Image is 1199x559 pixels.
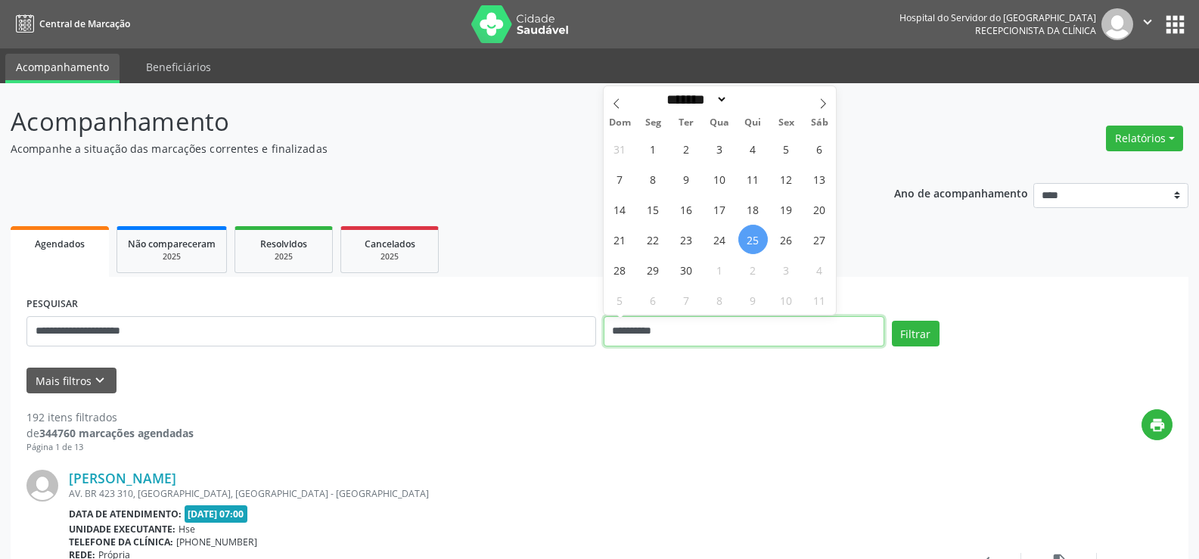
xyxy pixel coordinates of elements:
span: Qui [736,118,769,128]
span: Outubro 6, 2025 [638,285,668,315]
button: Relatórios [1106,126,1183,151]
span: Setembro 27, 2025 [805,225,834,254]
i: keyboard_arrow_down [92,372,108,389]
span: Não compareceram [128,238,216,250]
span: Outubro 7, 2025 [672,285,701,315]
span: Setembro 21, 2025 [605,225,635,254]
span: Setembro 29, 2025 [638,255,668,284]
span: Sex [769,118,803,128]
span: Recepcionista da clínica [975,24,1096,37]
span: Setembro 30, 2025 [672,255,701,284]
span: Agosto 31, 2025 [605,134,635,163]
span: Seg [636,118,669,128]
span: Setembro 6, 2025 [805,134,834,163]
span: Outubro 2, 2025 [738,255,768,284]
p: Ano de acompanhamento [894,183,1028,202]
span: Setembro 10, 2025 [705,164,735,194]
span: Central de Marcação [39,17,130,30]
span: Outubro 1, 2025 [705,255,735,284]
span: Setembro 15, 2025 [638,194,668,224]
a: [PERSON_NAME] [69,470,176,486]
span: Sáb [803,118,836,128]
div: AV. BR 423 310, [GEOGRAPHIC_DATA], [GEOGRAPHIC_DATA] - [GEOGRAPHIC_DATA] [69,487,946,500]
span: Outubro 3, 2025 [772,255,801,284]
div: 192 itens filtrados [26,409,194,425]
div: 2025 [246,251,321,262]
span: Ter [669,118,703,128]
span: Setembro 20, 2025 [805,194,834,224]
span: Setembro 14, 2025 [605,194,635,224]
span: Setembro 22, 2025 [638,225,668,254]
span: Setembro 19, 2025 [772,194,801,224]
i:  [1139,14,1156,30]
span: [DATE] 07:00 [185,505,248,523]
span: Hse [179,523,195,536]
b: Telefone da clínica: [69,536,173,548]
div: de [26,425,194,441]
span: Setembro 16, 2025 [672,194,701,224]
button:  [1133,8,1162,40]
span: Outubro 8, 2025 [705,285,735,315]
a: Central de Marcação [11,11,130,36]
span: Setembro 17, 2025 [705,194,735,224]
span: Cancelados [365,238,415,250]
p: Acompanhe a situação das marcações correntes e finalizadas [11,141,835,157]
div: Hospital do Servidor do [GEOGRAPHIC_DATA] [899,11,1096,24]
span: Setembro 25, 2025 [738,225,768,254]
span: Outubro 10, 2025 [772,285,801,315]
div: 2025 [128,251,216,262]
span: Setembro 11, 2025 [738,164,768,194]
b: Data de atendimento: [69,508,182,520]
b: Unidade executante: [69,523,176,536]
span: Setembro 4, 2025 [738,134,768,163]
div: Página 1 de 13 [26,441,194,454]
span: Setembro 26, 2025 [772,225,801,254]
span: Outubro 11, 2025 [805,285,834,315]
span: Setembro 8, 2025 [638,164,668,194]
button: Mais filtroskeyboard_arrow_down [26,368,116,394]
span: Setembro 2, 2025 [672,134,701,163]
strong: 344760 marcações agendadas [39,426,194,440]
button: print [1142,409,1173,440]
a: Beneficiários [135,54,222,80]
button: Filtrar [892,321,940,346]
span: Setembro 28, 2025 [605,255,635,284]
span: Setembro 12, 2025 [772,164,801,194]
img: img [1101,8,1133,40]
label: PESQUISAR [26,293,78,316]
select: Month [662,92,728,107]
span: Resolvidos [260,238,307,250]
i: print [1149,417,1166,433]
span: Outubro 9, 2025 [738,285,768,315]
span: Outubro 4, 2025 [805,255,834,284]
p: Acompanhamento [11,103,835,141]
span: Setembro 3, 2025 [705,134,735,163]
span: Setembro 24, 2025 [705,225,735,254]
span: Setembro 1, 2025 [638,134,668,163]
span: Setembro 18, 2025 [738,194,768,224]
a: Acompanhamento [5,54,120,83]
span: Outubro 5, 2025 [605,285,635,315]
span: Setembro 23, 2025 [672,225,701,254]
span: Qua [703,118,736,128]
span: [PHONE_NUMBER] [176,536,257,548]
button: apps [1162,11,1188,38]
span: Setembro 9, 2025 [672,164,701,194]
span: Setembro 13, 2025 [805,164,834,194]
img: img [26,470,58,502]
div: 2025 [352,251,427,262]
span: Setembro 5, 2025 [772,134,801,163]
span: Agendados [35,238,85,250]
span: Setembro 7, 2025 [605,164,635,194]
span: Dom [604,118,637,128]
input: Year [728,92,778,107]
